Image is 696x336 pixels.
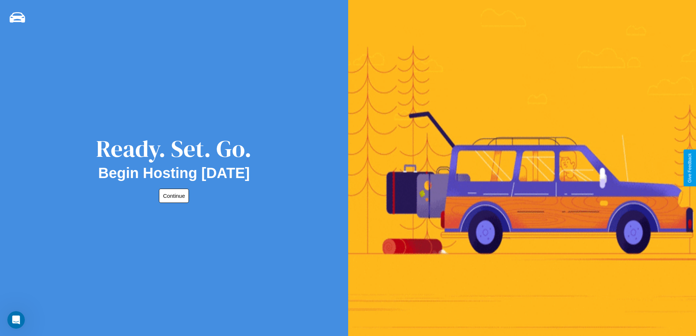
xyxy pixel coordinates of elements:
h2: Begin Hosting [DATE] [98,165,250,181]
iframe: Intercom live chat [7,311,25,329]
div: Ready. Set. Go. [96,132,252,165]
div: Give Feedback [687,153,692,183]
button: Continue [159,189,189,203]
